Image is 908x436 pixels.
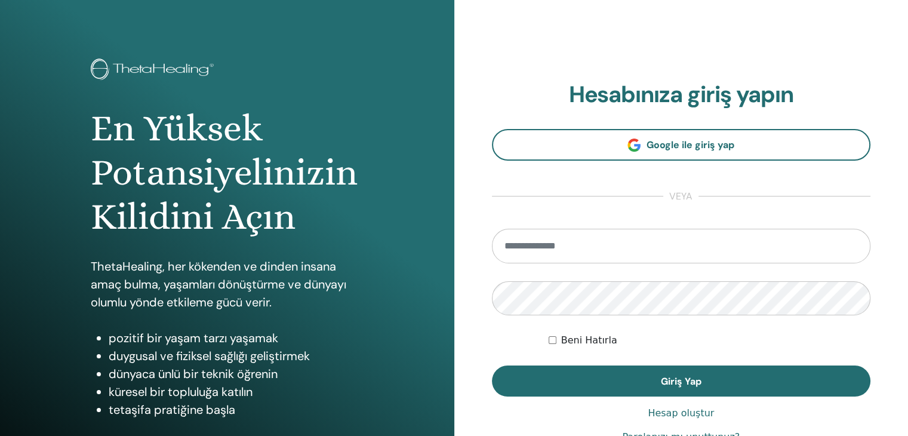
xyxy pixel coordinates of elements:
[549,333,870,348] div: Keep me authenticated indefinitely or until I manually logout
[109,401,364,419] li: tetaşifa pratiğine başla
[647,139,734,151] span: Google ile giriş yap
[492,81,871,109] h2: Hesabınıza giriş yapın
[91,257,364,311] p: ThetaHealing, her kökenden ve dinden insana amaç bulma, yaşamları dönüştürme ve dünyayı olumlu yö...
[109,347,364,365] li: duygusal ve fiziksel sağlığı geliştirmek
[109,383,364,401] li: küresel bir topluluğa katılın
[492,129,871,161] a: Google ile giriş yap
[648,406,714,420] a: Hesap oluştur
[109,365,364,383] li: dünyaca ünlü bir teknik öğrenin
[109,329,364,347] li: pozitif bir yaşam tarzı yaşamak
[492,366,871,397] button: Giriş Yap
[663,189,698,204] span: veya
[561,333,617,348] label: Beni Hatırla
[91,106,364,240] h1: En Yüksek Potansiyelinizin Kilidini Açın
[661,375,701,388] span: Giriş Yap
